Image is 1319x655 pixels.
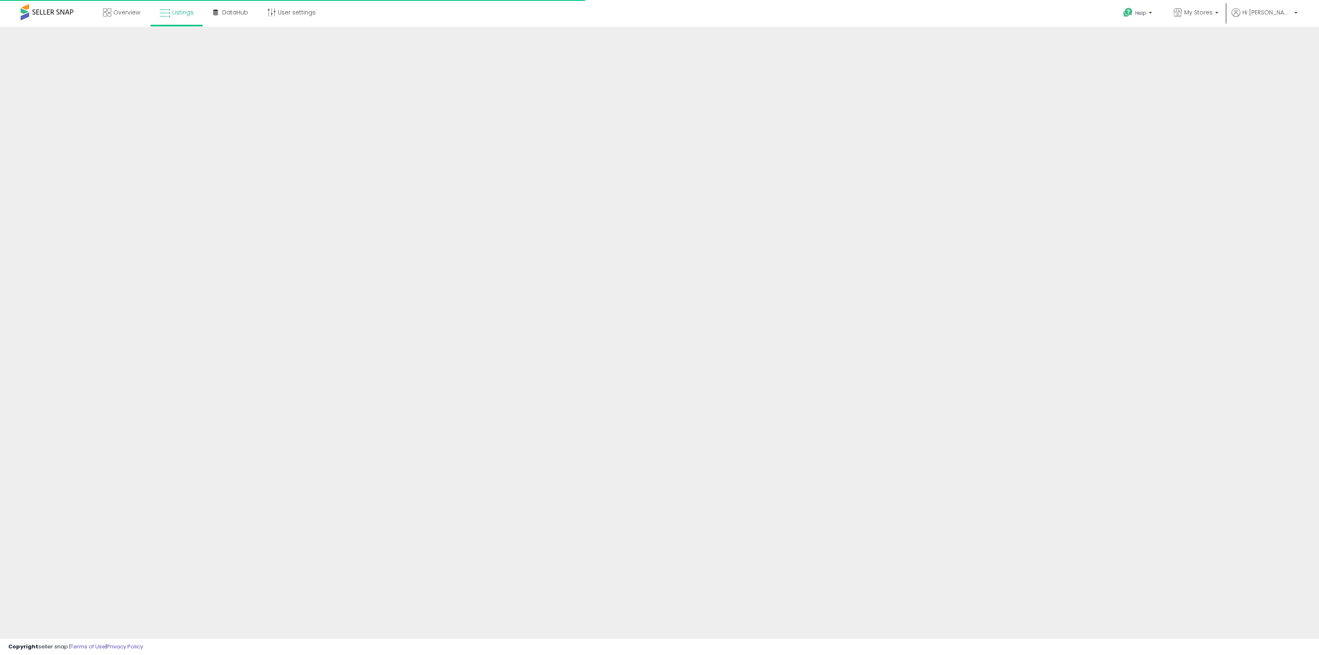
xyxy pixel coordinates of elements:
a: Help [1117,1,1160,27]
span: Hi [PERSON_NAME] [1242,8,1292,16]
i: Get Help [1123,7,1133,18]
a: Hi [PERSON_NAME] [1232,8,1298,27]
span: DataHub [222,8,248,16]
span: Listings [172,8,194,16]
span: Help [1135,9,1146,16]
span: Overview [113,8,140,16]
span: My Stores [1184,8,1213,16]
